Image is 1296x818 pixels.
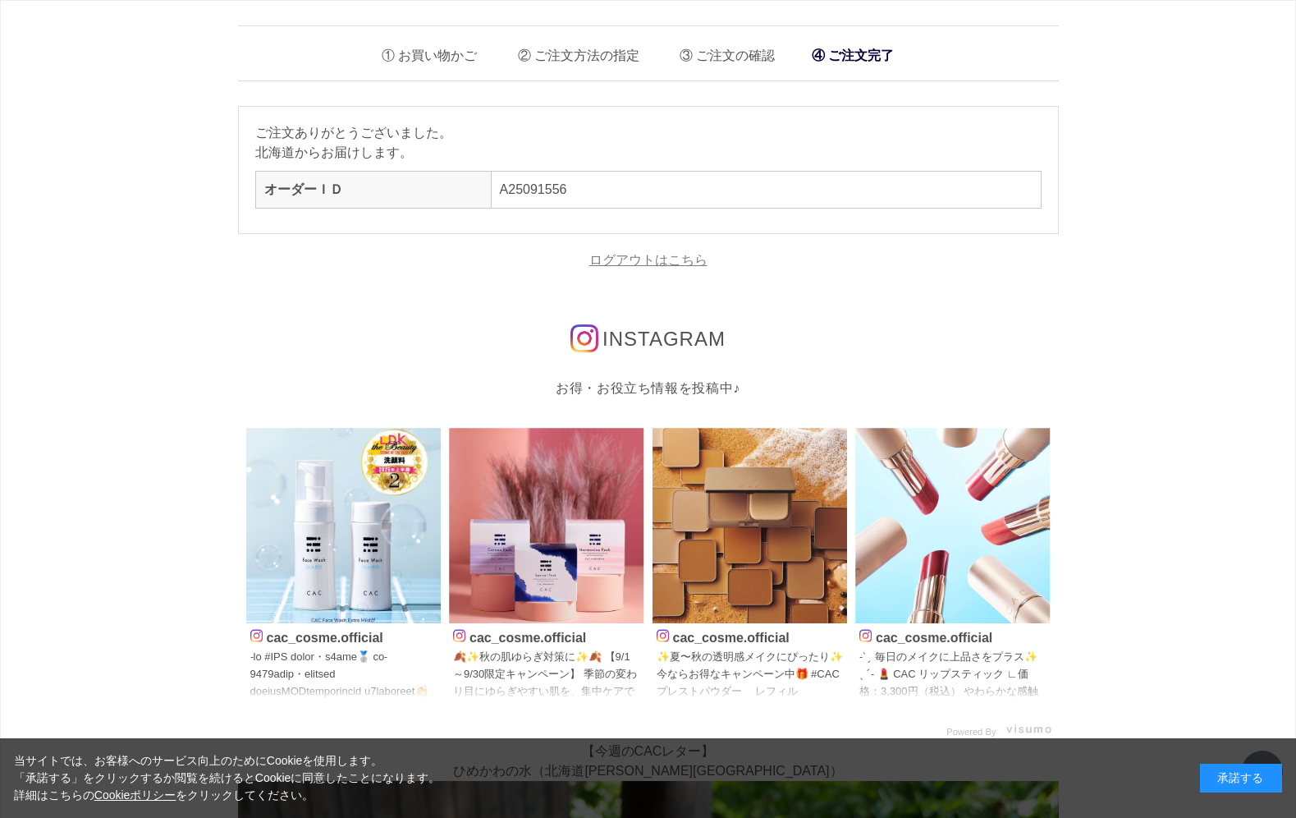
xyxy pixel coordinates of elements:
[589,253,708,267] a: ログアウトはこちら
[946,727,996,737] span: Powered By
[94,788,176,802] a: Cookieポリシー
[859,649,1046,701] p: ˗ˋˏ 毎日のメイクに上品さをプラス✨ ˎˊ˗ 💄 CAC リップスティック ∟価格：3,300円（税込） やわらかな感触でなめらかにフィット。 マスク移りが目立ちにくい処方もうれしいポイント。...
[602,328,726,350] span: INSTAGRAM
[14,752,441,804] div: 当サイトでは、お客様へのサービス向上のためにCookieを使用します。 「承諾する」をクリックするか閲覧を続けるとCookieに同意したことになります。 詳細はこちらの をクリックしてください。
[453,627,640,645] p: cac_cosme.official
[667,34,775,68] li: ご注文の確認
[453,649,640,701] p: 🍂✨秋の肌ゆらぎ対策に✨🍂 【9/1～9/30限定キャンペーン】 季節の変わり目にゆらぎやすい肌を、集中ケアでうるおいチャージ！ 今だけフェイスパック 3箱セットが2箱分の価格 でご購入いただけ...
[500,182,567,196] a: A25091556
[653,428,848,623] img: Photo by cac_cosme.official
[859,627,1046,645] p: cac_cosme.official
[855,428,1051,623] img: Photo by cac_cosme.official
[506,34,639,68] li: ご注文方法の指定
[250,627,437,645] p: cac_cosme.official
[556,381,740,395] span: お得・お役立ち情報を投稿中♪
[804,39,902,72] li: ご注文完了
[369,34,477,68] li: お買い物かご
[570,324,598,352] img: インスタグラムのロゴ
[657,649,844,701] p: ✨夏〜秋の透明感メイクにぴったり✨ 今ならお得なキャンペーン中🎁 #CACプレストパウダー レフィル（¥4,400） 毛穴カバー＆自然なキメ細かさ。仕上げに◎ #CACパウダーファンデーション ...
[657,627,844,645] p: cac_cosme.official
[246,428,442,623] img: Photo by cac_cosme.official
[255,172,491,209] th: オーダーＩＤ
[1006,724,1051,733] img: visumo
[449,428,644,623] img: Photo by cac_cosme.official
[255,123,1042,163] p: ご注文ありがとうございました。 北海道からお届けします。
[250,649,437,701] p: ˗lo #IPS dolor・s4ame🥈 co˗ 9479adip・elitsed doeiusMODtemporincid u7laboreet👏🏻✨✨ 🫧DOL magnaaliq eni...
[1200,764,1282,793] div: 承諾する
